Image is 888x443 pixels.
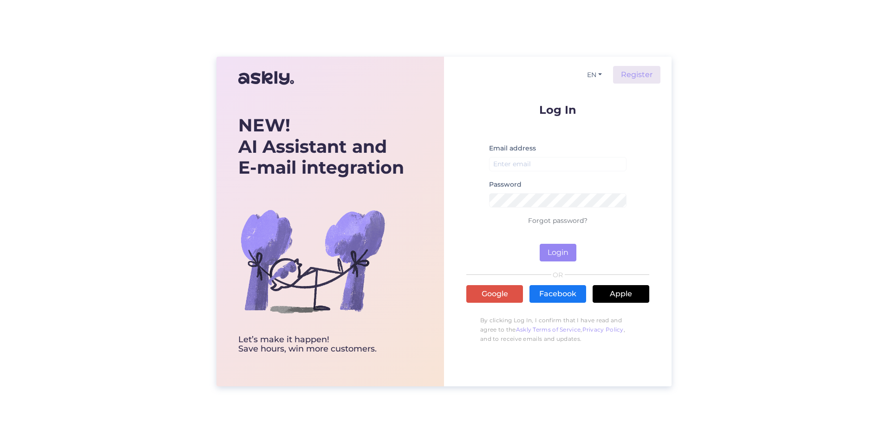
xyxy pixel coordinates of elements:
[238,335,404,354] div: Let’s make it happen! Save hours, win more customers.
[489,180,522,189] label: Password
[593,285,649,303] a: Apple
[489,143,536,153] label: Email address
[551,272,565,278] span: OR
[238,115,404,178] div: AI Assistant and E-mail integration
[583,68,606,82] button: EN
[529,285,586,303] a: Facebook
[613,66,660,84] a: Register
[489,157,627,171] input: Enter email
[238,114,290,136] b: NEW!
[516,326,581,333] a: Askly Terms of Service
[466,104,649,116] p: Log In
[528,216,588,225] a: Forgot password?
[238,187,387,335] img: bg-askly
[582,326,624,333] a: Privacy Policy
[540,244,576,261] button: Login
[466,285,523,303] a: Google
[466,311,649,348] p: By clicking Log In, I confirm that I have read and agree to the , , and to receive emails and upd...
[238,67,294,89] img: Askly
